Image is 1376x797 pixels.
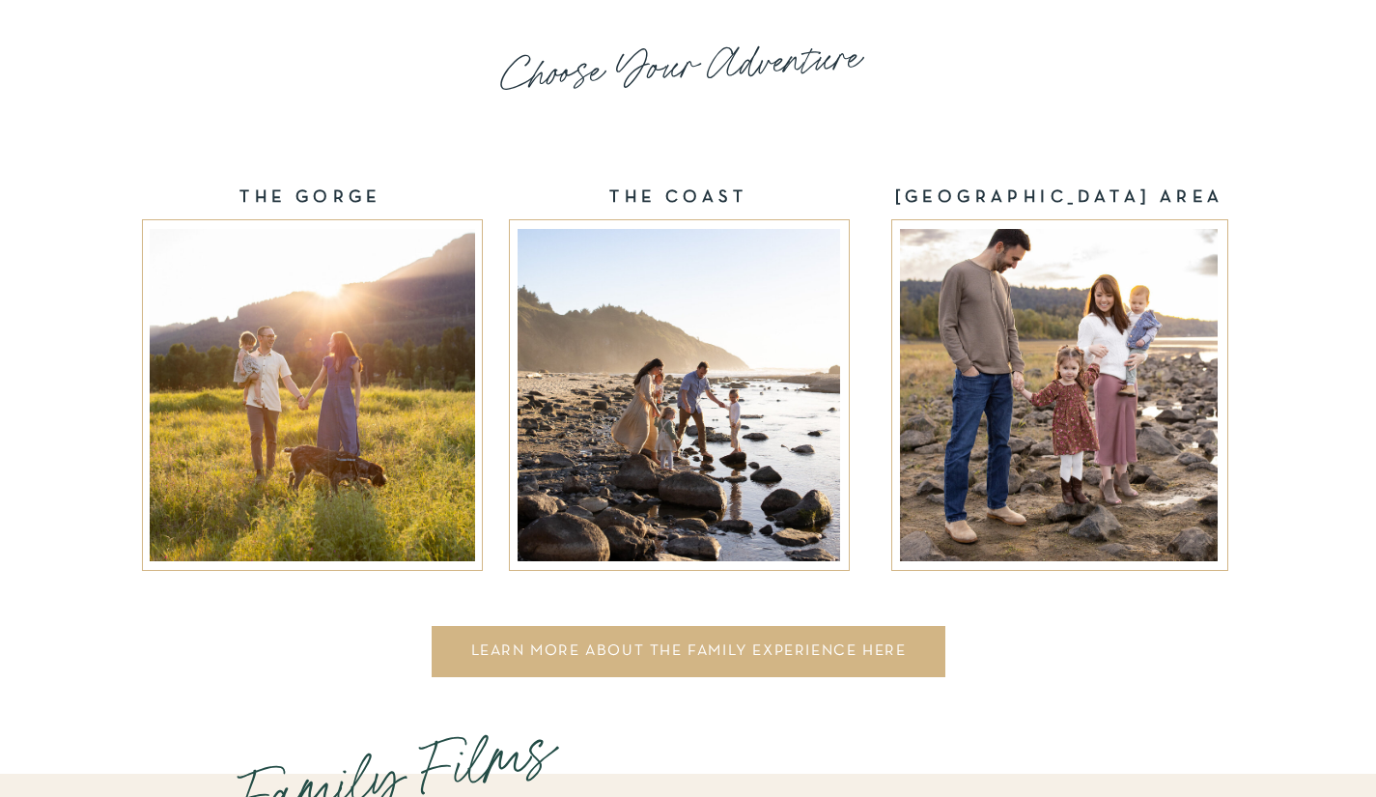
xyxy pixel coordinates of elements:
a: LEARN MORE ABOUT THE FAMILY EXPERIENCE HERE [443,643,935,666]
b: THE COAST [609,189,748,206]
b: [GEOGRAPHIC_DATA] AREA [895,189,1224,206]
p: Choose Your Adventure [411,26,945,112]
b: THE GORGE [239,189,381,206]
